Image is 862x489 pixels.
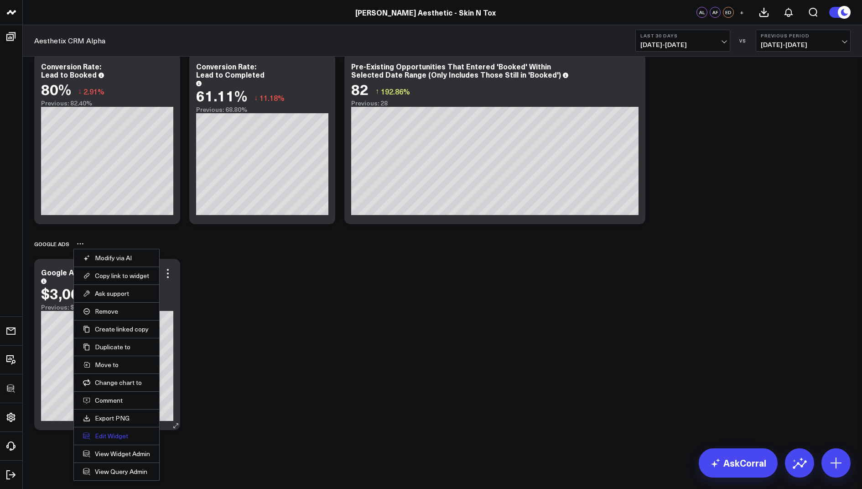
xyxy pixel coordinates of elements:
[83,343,150,351] button: Duplicate to
[351,61,561,79] div: Pre-Existing Opportunities That Entered 'Booked' Within Selected Date Range (Only Includes Those ...
[351,100,639,107] div: Previous: 28
[83,289,150,298] button: Ask support
[83,396,150,405] button: Comment
[83,272,150,280] button: Copy link to widget
[196,106,328,113] div: Previous: 68.80%
[83,432,150,440] button: Edit Widget
[41,81,71,97] div: 80%
[41,285,109,301] div: $3,060.39
[699,448,778,478] a: AskCorral
[83,254,150,262] button: Modify via AI
[710,7,721,18] div: AF
[381,86,410,96] span: 192.86%
[196,87,247,104] div: 61.11%
[355,7,496,17] a: [PERSON_NAME] Aesthetic - Skin N Tox
[640,33,725,38] b: Last 30 Days
[375,85,379,97] span: ↑
[254,92,258,104] span: ↓
[34,36,105,46] a: Aesthetix CRM Alpha
[260,93,285,103] span: 11.18%
[78,85,82,97] span: ↓
[83,86,104,96] span: 2.91%
[83,468,150,476] a: View Query Admin
[41,267,107,277] div: Google Ads Spend
[83,379,150,387] button: Change chart to
[83,307,150,315] button: Remove
[761,33,846,38] b: Previous Period
[756,30,851,52] button: Previous Period[DATE]-[DATE]
[83,361,150,369] button: Move to
[83,450,150,458] a: View Widget Admin
[41,304,173,311] div: Previous: $2.68k
[736,7,747,18] button: +
[740,9,744,16] span: +
[761,41,846,48] span: [DATE] - [DATE]
[41,100,173,107] div: Previous: 82.40%
[34,233,69,254] div: Google Ads
[635,30,730,52] button: Last 30 Days[DATE]-[DATE]
[83,325,150,333] button: Create linked copy
[83,414,150,422] a: Export PNG
[723,7,734,18] div: ED
[735,38,751,43] div: VS
[41,61,101,79] div: Conversion Rate: Lead to Booked
[640,41,725,48] span: [DATE] - [DATE]
[351,81,369,97] div: 82
[696,7,707,18] div: AL
[196,61,265,79] div: Conversion Rate: Lead to Completed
